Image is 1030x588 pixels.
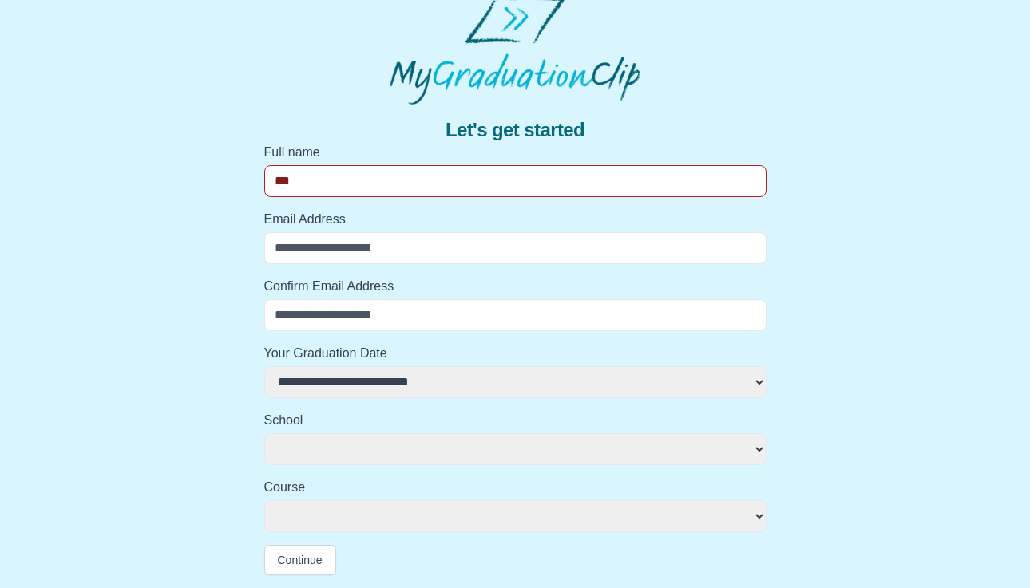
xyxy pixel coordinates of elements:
span: Let's get started [446,117,584,143]
label: Confirm Email Address [264,277,767,296]
label: Your Graduation Date [264,344,767,363]
label: Course [264,478,767,497]
button: Continue [264,545,336,575]
label: School [264,411,767,430]
label: Full name [264,143,767,162]
label: Email Address [264,210,767,229]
